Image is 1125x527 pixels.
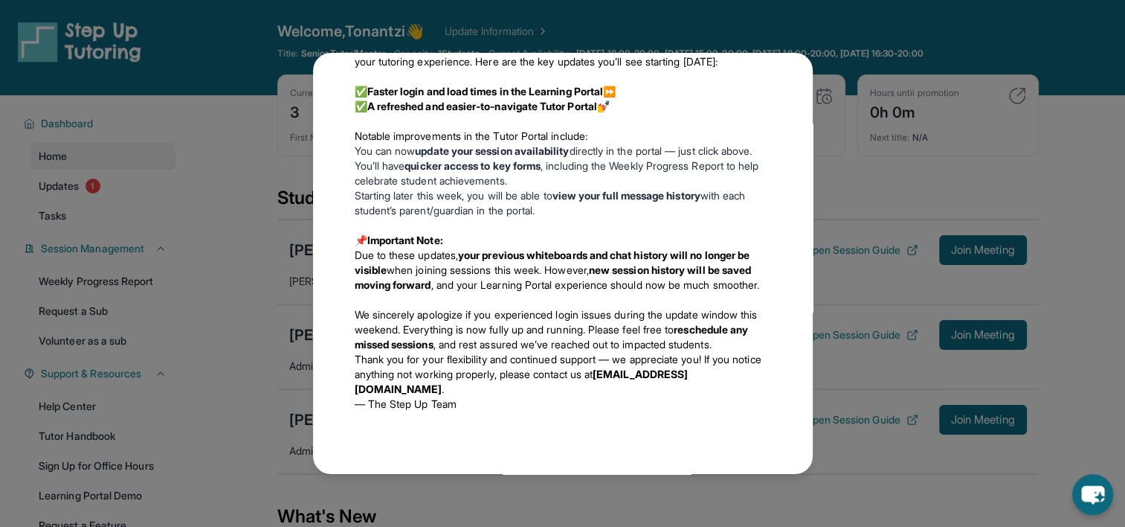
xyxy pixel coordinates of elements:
[433,338,712,351] span: , and rest assured we’ve reached out to impacted students.
[552,189,700,202] strong: view your full message history
[355,159,771,188] li: You’ll have
[570,144,752,157] span: directly in the portal — just click above.
[355,308,758,336] span: We sincerely apologize if you experienced login issues during the update window this weekend. Eve...
[603,85,616,98] span: ⏩
[355,249,750,276] strong: your previous whiteboards and chat history will no longer be visible
[355,144,416,157] span: You can now
[597,100,610,112] span: 💅
[367,234,443,246] strong: Important Note:
[367,85,604,98] strong: Faster login and load times in the Learning Portal
[415,144,569,157] strong: update your session availability
[355,85,367,98] span: ✅
[355,249,458,261] span: Due to these updates,
[355,159,759,187] span: , including the Weekly Progress Report to help celebrate student achievements.
[387,263,589,276] span: when joining sessions this week. However,
[355,100,367,112] span: ✅
[355,234,367,246] span: 📌
[442,383,444,395] span: .
[404,159,541,172] strong: quicker access to key forms
[355,397,457,410] span: — The Step Up Team
[367,100,597,112] strong: A refreshed and easier-to-navigate Tutor Portal
[355,130,587,142] span: Notable improvements in the Tutor Portal include:
[355,189,552,202] span: Starting later this week, you will be able to
[355,353,761,380] span: Thank you for your flexibility and continued support — we appreciate you! If you notice anything ...
[1072,474,1113,515] button: chat-button
[431,278,759,291] span: , and your Learning Portal experience should now be much smoother.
